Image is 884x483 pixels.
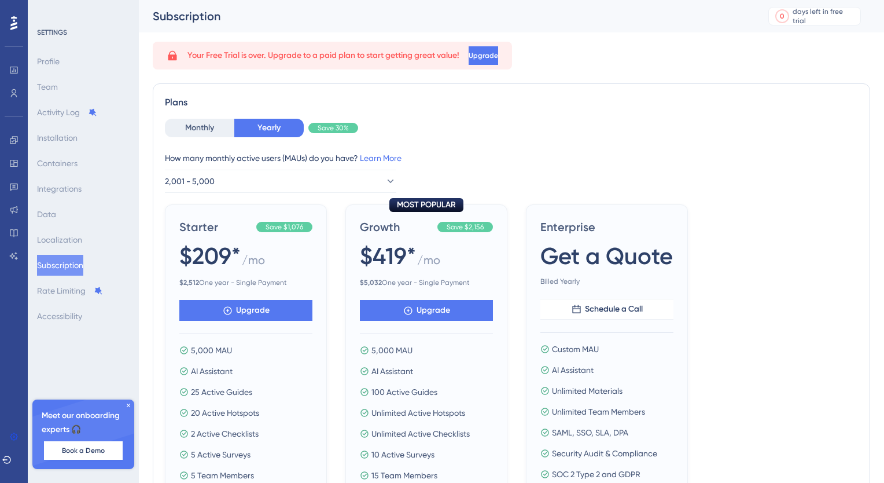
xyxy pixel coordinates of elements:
span: Upgrade [417,303,450,317]
span: 5,000 MAU [191,343,232,357]
span: Starter [179,219,252,235]
span: 25 Active Guides [191,385,252,399]
span: Your Free Trial is over. Upgrade to a paid plan to start getting great value! [187,49,459,63]
button: Upgrade [179,300,312,321]
span: Security Audit & Compliance [552,447,657,460]
div: SETTINGS [37,28,131,37]
span: 5 Team Members [191,469,254,482]
span: Save $1,076 [266,222,303,232]
button: Upgrade [360,300,493,321]
span: 2,001 - 5,000 [165,174,215,188]
span: Schedule a Call [585,302,643,316]
span: Growth [360,219,433,235]
span: Billed Yearly [540,277,673,286]
button: Installation [37,127,78,148]
span: SOC 2 Type 2 and GDPR [552,467,640,481]
span: AI Assistant [191,364,233,378]
span: AI Assistant [552,363,594,377]
button: Data [37,204,56,225]
span: 5 Active Surveys [191,448,251,462]
span: Book a Demo [62,446,105,455]
span: Custom MAU [552,342,599,356]
button: Yearly [234,119,304,137]
button: 2,001 - 5,000 [165,170,396,193]
b: $ 5,032 [360,279,382,287]
span: 15 Team Members [371,469,437,482]
span: 2 Active Checklists [191,427,259,441]
span: Upgrade [469,51,498,60]
span: 20 Active Hotspots [191,406,259,420]
button: Subscription [37,255,83,276]
button: Containers [37,153,78,174]
span: / mo [242,252,265,273]
button: Localization [37,229,82,250]
span: Save 30% [318,123,349,133]
span: 100 Active Guides [371,385,437,399]
a: Learn More [360,153,402,163]
button: Upgrade [469,46,498,65]
span: Save $2,156 [447,222,484,232]
button: Accessibility [37,306,82,327]
div: Plans [165,96,858,109]
span: One year - Single Payment [179,278,312,287]
span: Unlimited Materials [552,384,623,398]
span: 5,000 MAU [371,343,412,357]
span: 10 Active Surveys [371,448,434,462]
button: Integrations [37,178,82,199]
div: How many monthly active users (MAUs) do you have? [165,151,858,165]
span: AI Assistant [371,364,413,378]
button: Activity Log [37,102,97,123]
button: Schedule a Call [540,299,673,320]
button: Monthly [165,119,234,137]
button: Book a Demo [44,441,123,460]
button: Team [37,76,58,97]
div: 0 [780,12,784,21]
span: Enterprise [540,219,673,235]
b: $ 2,512 [179,279,199,287]
span: One year - Single Payment [360,278,493,287]
div: MOST POPULAR [389,198,463,212]
span: Get a Quote [540,240,673,272]
span: $419* [360,240,416,272]
span: Unlimited Team Members [552,405,645,419]
span: Upgrade [236,303,270,317]
span: $209* [179,240,241,272]
button: Rate Limiting [37,280,103,301]
div: days left in free trial [793,7,857,25]
button: Profile [37,51,60,72]
span: SAML, SSO, SLA, DPA [552,426,628,440]
span: Meet our onboarding experts 🎧 [42,409,125,437]
span: Unlimited Active Checklists [371,427,470,441]
span: Unlimited Active Hotspots [371,406,465,420]
span: / mo [417,252,440,273]
div: Subscription [153,8,739,24]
